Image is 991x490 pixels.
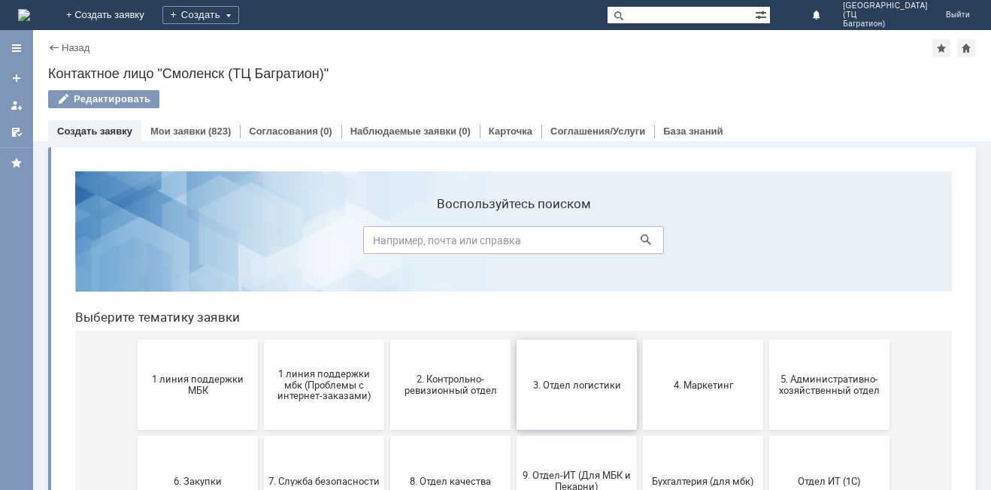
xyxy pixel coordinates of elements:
[350,126,456,137] a: Наблюдаемые заявки
[150,126,206,137] a: Мои заявки
[320,126,332,137] div: (0)
[580,373,700,463] button: Это соглашение не активно!
[205,208,317,242] span: 1 линия поддержки мбк (Проблемы с интернет-заказами)
[711,316,822,327] span: Отдел ИТ (1С)
[580,277,700,367] button: Бухгалтерия (для мбк)
[57,126,132,137] a: Создать заявку
[706,277,826,367] button: Отдел ИТ (1С)
[327,277,447,367] button: 8. Отдел качества
[711,401,822,434] span: [PERSON_NAME]. Услуги ИТ для МБК (оформляет L1)
[580,180,700,271] button: 4. Маркетинг
[5,93,29,117] a: Мои заявки
[458,219,569,231] span: 3. Отдел логистики
[74,180,195,271] button: 1 линия поддержки МБК
[453,180,574,271] button: 3. Отдел логистики
[843,20,928,29] span: Багратион)
[300,37,601,52] label: Воспользуйтесь поиском
[201,180,321,271] button: 1 линия поддержки мбк (Проблемы с интернет-заказами)
[327,373,447,463] button: Финансовый отдел
[453,373,574,463] button: Франчайзинг
[332,316,443,327] span: 8. Отдел качества
[48,66,976,81] div: Контактное лицо "Смоленск (ТЦ Багратион)"
[79,214,190,237] span: 1 линия поддержки МБК
[205,316,317,327] span: 7. Служба безопасности
[584,219,696,231] span: 4. Маркетинг
[663,126,723,137] a: База знаний
[458,310,569,333] span: 9. Отдел-ИТ (Для МБК и Пекарни)
[18,9,30,21] a: Перейти на домашнюю страницу
[453,277,574,367] button: 9. Отдел-ИТ (Для МБК и Пекарни)
[459,126,471,137] div: (0)
[706,373,826,463] button: [PERSON_NAME]. Услуги ИТ для МБК (оформляет L1)
[711,214,822,237] span: 5. Административно-хозяйственный отдел
[79,407,190,429] span: Отдел-ИТ (Битрикс24 и CRM)
[550,126,645,137] a: Соглашения/Услуги
[208,126,231,137] div: (823)
[18,9,30,21] img: logo
[843,2,928,11] span: [GEOGRAPHIC_DATA]
[584,316,696,327] span: Бухгалтерия (для мбк)
[755,7,770,21] span: Расширенный поиск
[300,67,601,95] input: Например, почта или справка
[932,39,950,57] div: Добавить в избранное
[332,214,443,237] span: 2. Контрольно-ревизионный отдел
[205,412,317,423] span: Отдел-ИТ (Офис)
[62,42,89,53] a: Назад
[458,412,569,423] span: Франчайзинг
[706,180,826,271] button: 5. Административно-хозяйственный отдел
[843,11,928,20] span: (ТЦ
[79,316,190,327] span: 6. Закупки
[332,412,443,423] span: Финансовый отдел
[584,407,696,429] span: Это соглашение не активно!
[5,120,29,144] a: Мои согласования
[12,150,889,165] header: Выберите тематику заявки
[489,126,532,137] a: Карточка
[162,6,239,24] div: Создать
[201,277,321,367] button: 7. Служба безопасности
[249,126,318,137] a: Согласования
[327,180,447,271] button: 2. Контрольно-ревизионный отдел
[74,277,195,367] button: 6. Закупки
[201,373,321,463] button: Отдел-ИТ (Офис)
[74,373,195,463] button: Отдел-ИТ (Битрикс24 и CRM)
[957,39,975,57] div: Сделать домашней страницей
[5,66,29,90] a: Создать заявку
